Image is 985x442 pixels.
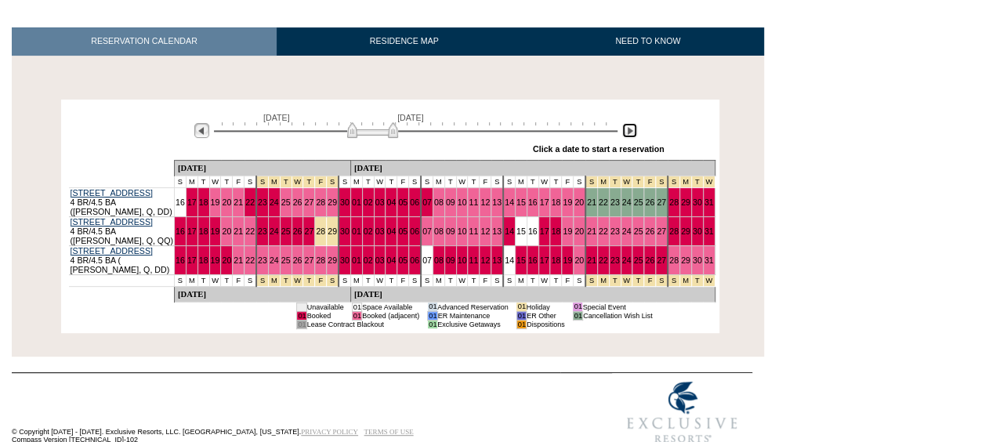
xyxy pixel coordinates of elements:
[428,311,437,320] td: 01
[410,197,419,207] a: 06
[458,255,467,265] a: 10
[233,176,244,187] td: F
[256,274,268,286] td: Thanksgiving
[292,274,303,286] td: Thanksgiving
[315,216,327,245] td: 28
[339,176,350,187] td: S
[533,144,665,154] div: Click a date to start a reservation
[437,303,509,311] td: Advanced Reservation
[597,176,609,187] td: Christmas
[211,226,220,236] a: 19
[622,226,632,236] a: 24
[527,176,538,187] td: T
[505,226,514,236] a: 14
[187,226,197,236] a: 17
[174,160,350,176] td: [DATE]
[409,274,421,286] td: S
[633,226,643,236] a: 25
[469,197,478,207] a: 11
[244,176,256,187] td: S
[574,255,584,265] a: 20
[350,274,362,286] td: M
[293,197,302,207] a: 26
[633,255,643,265] a: 25
[610,226,620,236] a: 23
[574,197,584,207] a: 20
[421,245,433,274] td: 07
[245,255,255,265] a: 22
[480,197,490,207] a: 12
[437,320,509,328] td: Exclusive Getaways
[327,176,339,187] td: Thanksgiving
[540,226,549,236] a: 17
[233,274,244,286] td: F
[375,226,385,236] a: 03
[292,176,303,187] td: Thanksgiving
[527,274,538,286] td: T
[516,197,526,207] a: 15
[587,197,596,207] a: 21
[306,320,419,328] td: Lease Contract Blackout
[352,255,361,265] a: 01
[374,176,386,187] td: W
[362,176,374,187] td: T
[527,216,538,245] td: 16
[645,255,654,265] a: 26
[398,226,407,236] a: 05
[456,274,468,286] td: W
[645,197,654,207] a: 26
[362,303,420,311] td: Space Available
[469,226,478,236] a: 11
[304,255,313,265] a: 27
[693,226,702,236] a: 30
[397,274,409,286] td: F
[469,255,478,265] a: 11
[315,176,327,187] td: Thanksgiving
[280,176,292,187] td: Thanksgiving
[268,274,280,286] td: Thanksgiving
[422,226,432,236] a: 07
[632,176,644,187] td: Christmas
[397,113,424,122] span: [DATE]
[315,274,327,286] td: Thanksgiving
[480,226,490,236] a: 12
[468,274,480,286] td: T
[211,197,220,207] a: 19
[610,255,620,265] a: 23
[437,311,509,320] td: ER Maintenance
[691,274,703,286] td: New Year's
[691,176,703,187] td: New Year's
[293,255,302,265] a: 26
[582,303,652,311] td: Special Event
[244,274,256,286] td: S
[491,176,503,187] td: S
[222,197,231,207] a: 20
[421,176,433,187] td: S
[480,274,491,286] td: F
[410,255,419,265] a: 06
[221,176,233,187] td: T
[364,255,373,265] a: 02
[199,255,208,265] a: 18
[622,255,632,265] a: 24
[187,255,197,265] a: 17
[234,226,243,236] a: 21
[263,113,290,122] span: [DATE]
[693,197,702,207] a: 30
[297,311,306,320] td: 01
[562,176,574,187] td: F
[515,274,527,286] td: M
[234,197,243,207] a: 21
[433,274,444,286] td: M
[197,176,209,187] td: T
[516,311,526,320] td: 01
[280,274,292,286] td: Thanksgiving
[176,255,185,265] a: 16
[71,246,153,255] a: [STREET_ADDRESS]
[316,255,325,265] a: 28
[551,197,560,207] a: 18
[515,216,527,245] td: 15
[599,226,608,236] a: 22
[316,197,325,207] a: 28
[209,176,221,187] td: W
